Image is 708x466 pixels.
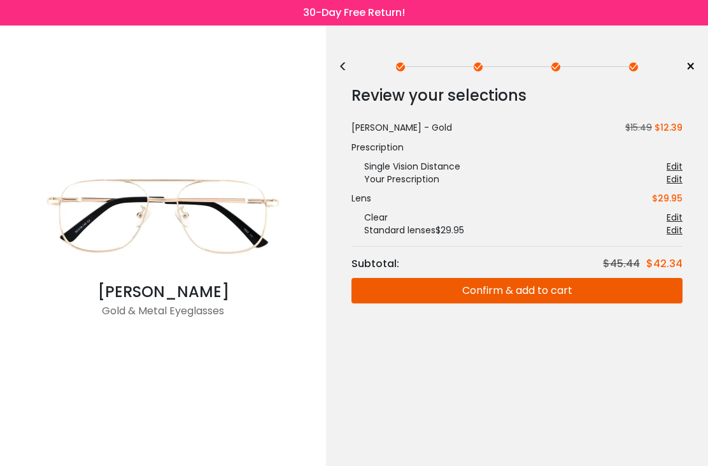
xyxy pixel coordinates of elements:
[351,173,439,186] div: Your Prescription
[667,160,683,173] div: Edit
[351,141,683,154] div: Prescription
[351,160,460,173] div: Single Vision Distance
[667,211,683,224] div: Edit
[603,256,646,272] div: $45.44
[620,121,652,134] span: $15.49
[676,57,695,76] a: ×
[667,173,683,186] div: Edit
[351,83,683,108] div: Review your selections
[667,224,683,237] div: Edit
[351,256,406,272] div: Subtotal:
[36,280,290,303] div: [PERSON_NAME]
[351,192,371,205] div: Lens
[339,62,358,72] div: <
[351,278,683,303] button: Confirm & add to cart
[351,224,464,237] div: Standard lenses $29.95
[36,153,290,280] img: Gold Gatewood - Metal Eyeglasses
[652,192,683,205] div: $29.95
[36,303,290,329] div: Gold & Metal Eyeglasses
[655,121,683,134] span: $12.39
[646,256,683,272] div: $42.34
[351,121,452,135] div: [PERSON_NAME] - Gold
[351,211,388,224] div: Clear
[686,57,695,76] span: ×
